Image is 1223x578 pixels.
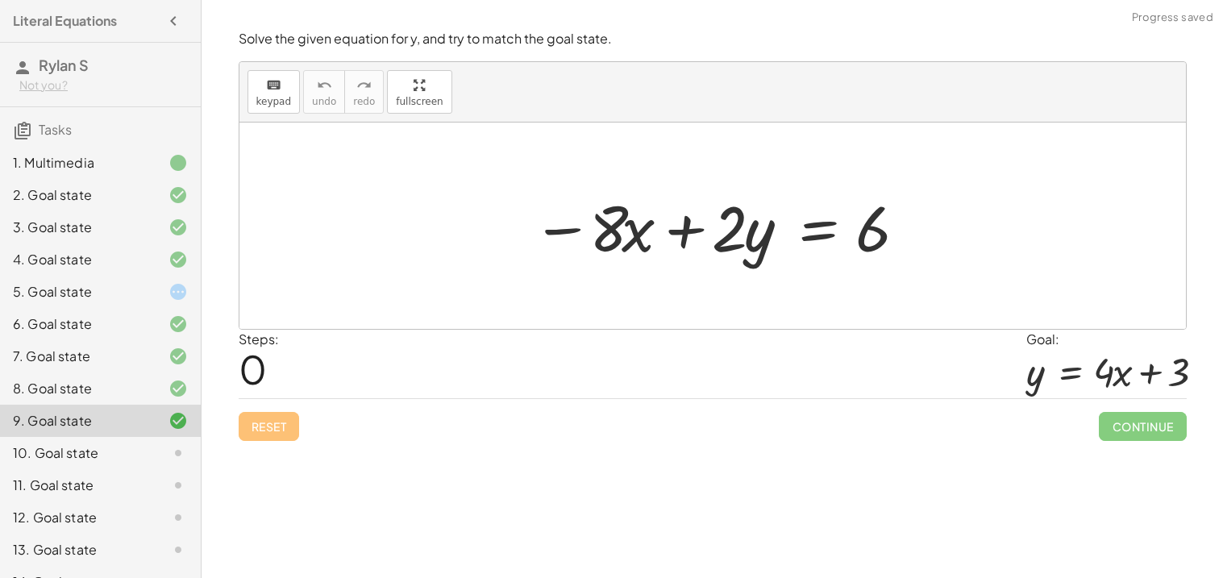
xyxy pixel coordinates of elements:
[248,70,301,114] button: keyboardkeypad
[168,379,188,398] i: Task finished and correct.
[39,121,72,138] span: Tasks
[266,76,281,95] i: keyboard
[303,70,345,114] button: undoundo
[168,282,188,301] i: Task started.
[13,11,117,31] h4: Literal Equations
[1026,330,1186,349] div: Goal:
[13,443,143,463] div: 10. Goal state
[356,76,372,95] i: redo
[13,218,143,237] div: 3. Goal state
[168,411,188,430] i: Task finished and correct.
[13,540,143,559] div: 13. Goal state
[1132,10,1213,26] span: Progress saved
[168,508,188,527] i: Task not started.
[168,540,188,559] i: Task not started.
[239,30,1187,48] p: Solve the given equation for y, and try to match the goal state.
[317,76,332,95] i: undo
[13,153,143,173] div: 1. Multimedia
[168,250,188,269] i: Task finished and correct.
[312,96,336,107] span: undo
[13,476,143,495] div: 11. Goal state
[168,218,188,237] i: Task finished and correct.
[13,314,143,334] div: 6. Goal state
[396,96,443,107] span: fullscreen
[13,282,143,301] div: 5. Goal state
[344,70,384,114] button: redoredo
[168,153,188,173] i: Task finished.
[239,344,267,393] span: 0
[239,331,279,347] label: Steps:
[13,347,143,366] div: 7. Goal state
[13,185,143,205] div: 2. Goal state
[387,70,451,114] button: fullscreen
[13,411,143,430] div: 9. Goal state
[168,185,188,205] i: Task finished and correct.
[168,443,188,463] i: Task not started.
[13,508,143,527] div: 12. Goal state
[13,250,143,269] div: 4. Goal state
[256,96,292,107] span: keypad
[168,476,188,495] i: Task not started.
[39,56,89,74] span: Rylan S
[353,96,375,107] span: redo
[13,379,143,398] div: 8. Goal state
[168,347,188,366] i: Task finished and correct.
[19,77,188,94] div: Not you?
[168,314,188,334] i: Task finished and correct.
